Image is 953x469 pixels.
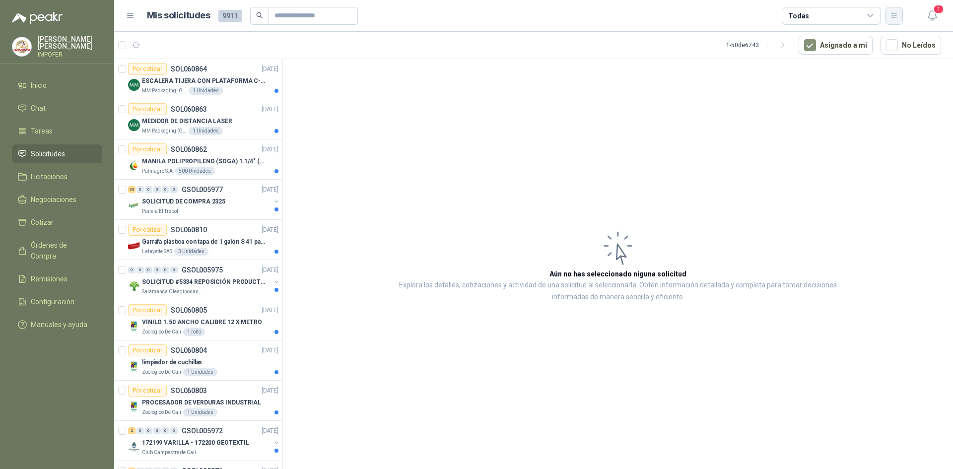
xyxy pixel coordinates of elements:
[189,127,223,135] div: 1 Unidades
[218,10,242,22] span: 9911
[162,186,169,193] div: 0
[128,224,167,236] div: Por cotizar
[262,346,278,355] p: [DATE]
[171,307,207,314] p: SOL060805
[171,347,207,354] p: SOL060804
[145,427,152,434] div: 0
[549,268,686,279] h3: Aún no has seleccionado niguna solicitud
[183,408,217,416] div: 1 Unidades
[162,427,169,434] div: 0
[12,269,102,288] a: Remisiones
[170,427,178,434] div: 0
[128,385,167,397] div: Por cotizar
[114,99,282,139] a: Por cotizarSOL060863[DATE] Company LogoMEDIDOR DE DISTANCIA LASERMM Packaging [GEOGRAPHIC_DATA]1 ...
[31,126,53,136] span: Tareas
[881,36,941,55] button: No Leídos
[142,358,202,367] p: limpiador de cuchillas
[12,315,102,334] a: Manuales y ayuda
[114,381,282,421] a: Por cotizarSOL060803[DATE] Company LogoPROCESADOR DE VERDURAS INDUSTRIALZoologico De Cali1 Unidades
[128,79,140,91] img: Company Logo
[262,105,278,114] p: [DATE]
[923,7,941,25] button: 1
[128,264,280,296] a: 0 0 0 0 0 0 GSOL005975[DATE] Company LogoSOLICITUD #5334 REPOSICIÓN PRODUCTOSSalamanca Oleaginosa...
[726,37,791,53] div: 1 - 50 de 6743
[12,167,102,186] a: Licitaciones
[128,267,136,273] div: 0
[31,273,68,284] span: Remisiones
[262,65,278,74] p: [DATE]
[31,194,76,205] span: Negociaciones
[189,87,223,95] div: 1 Unidades
[12,12,63,24] img: Logo peakr
[170,267,178,273] div: 0
[171,146,207,153] p: SOL060862
[142,248,172,256] p: Lafayette SAS
[136,427,144,434] div: 0
[12,144,102,163] a: Solicitudes
[262,145,278,154] p: [DATE]
[262,266,278,275] p: [DATE]
[182,427,223,434] p: GSOL005972
[31,171,68,182] span: Licitaciones
[170,186,178,193] div: 0
[128,320,140,332] img: Company Logo
[142,76,266,86] p: ESCALERA TIJERA CON PLATAFORMA C-2347-03
[262,426,278,436] p: [DATE]
[153,186,161,193] div: 0
[175,167,215,175] div: 500 Unidades
[136,267,144,273] div: 0
[12,213,102,232] a: Cotizar
[12,76,102,95] a: Inicio
[174,248,208,256] div: 3 Unidades
[147,8,210,23] h1: Mis solicitudes
[31,217,54,228] span: Cotizar
[114,59,282,99] a: Por cotizarSOL060864[DATE] Company LogoESCALERA TIJERA CON PLATAFORMA C-2347-03MM Packaging [GEOG...
[128,103,167,115] div: Por cotizar
[183,368,217,376] div: 1 Unidades
[142,277,266,287] p: SOLICITUD #5334 REPOSICIÓN PRODUCTOS
[142,237,266,247] p: Garrafa plástica con tapa de 1 galón S 41 para almacenar varsol, thiner y alcohol
[128,360,140,372] img: Company Logo
[31,319,87,330] span: Manuales y ayuda
[128,186,136,193] div: 36
[142,368,181,376] p: Zoologico De Cali
[128,63,167,75] div: Por cotizar
[128,401,140,412] img: Company Logo
[142,398,261,407] p: PROCESADOR DE VERDURAS INDUSTRIAL
[128,143,167,155] div: Por cotizar
[31,240,93,262] span: Órdenes de Compra
[12,190,102,209] a: Negociaciones
[128,280,140,292] img: Company Logo
[128,441,140,453] img: Company Logo
[183,328,205,336] div: 1 rollo
[142,127,187,135] p: MM Packaging [GEOGRAPHIC_DATA]
[128,240,140,252] img: Company Logo
[171,106,207,113] p: SOL060863
[142,408,181,416] p: Zoologico De Cali
[182,186,223,193] p: GSOL005977
[142,318,262,327] p: VINILO 1.50 ANCHO CALIBRE 12 X METRO
[114,300,282,340] a: Por cotizarSOL060805[DATE] Company LogoVINILO 1.50 ANCHO CALIBRE 12 X METROZoologico De Cali1 rollo
[128,344,167,356] div: Por cotizar
[153,267,161,273] div: 0
[142,449,196,457] p: Club Campestre de Cali
[128,184,280,215] a: 36 0 0 0 0 0 GSOL005977[DATE] Company LogoSOLICITUD DE COMPRA 2325Panela El Trébol
[142,438,249,448] p: 172199 VARILLA - 172200 GEOTEXTIL
[153,427,161,434] div: 0
[38,36,102,50] p: [PERSON_NAME] [PERSON_NAME]
[128,427,136,434] div: 2
[262,306,278,315] p: [DATE]
[142,167,173,175] p: Palmagro S.A
[142,207,178,215] p: Panela El Trébol
[262,386,278,396] p: [DATE]
[182,267,223,273] p: GSOL005975
[256,12,263,19] span: search
[171,226,207,233] p: SOL060810
[142,197,225,206] p: SOLICITUD DE COMPRA 2325
[136,186,144,193] div: 0
[142,87,187,95] p: MM Packaging [GEOGRAPHIC_DATA]
[12,122,102,140] a: Tareas
[162,267,169,273] div: 0
[171,387,207,394] p: SOL060803
[128,119,140,131] img: Company Logo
